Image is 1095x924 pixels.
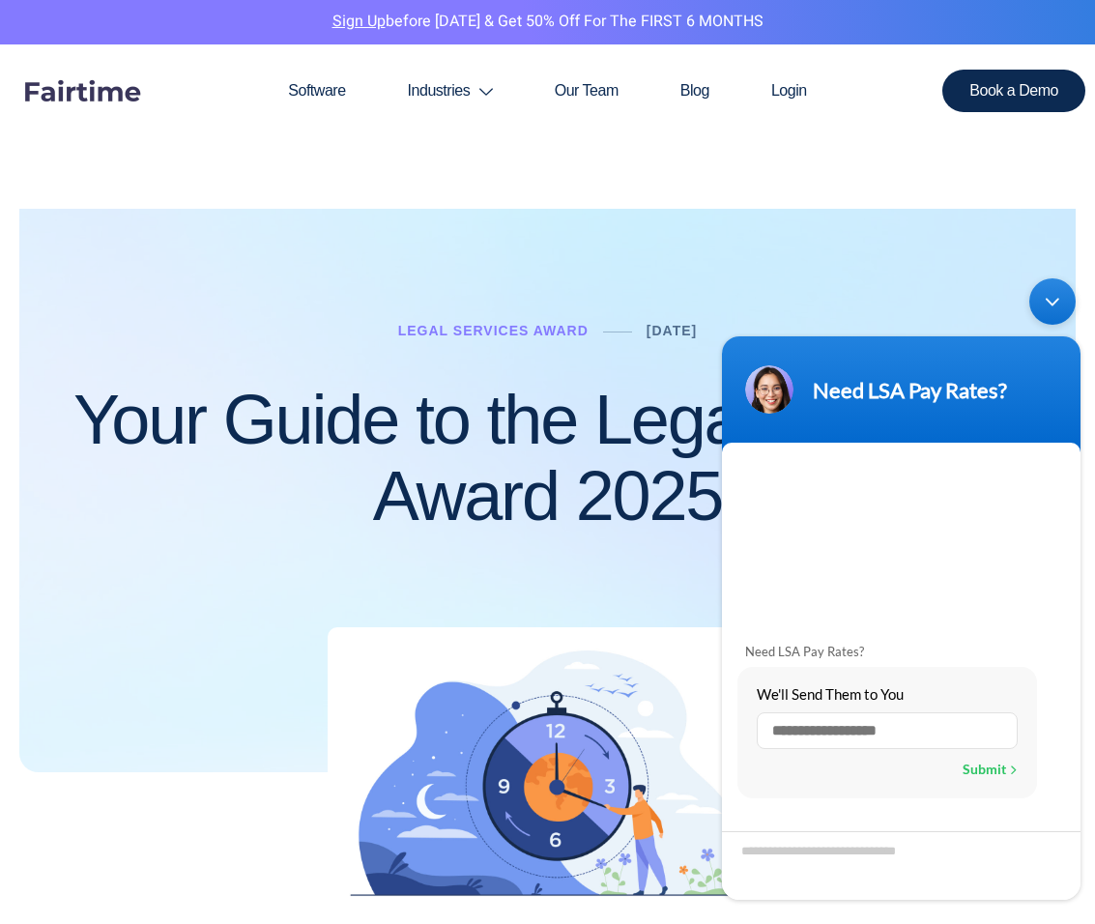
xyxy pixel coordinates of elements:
[14,10,1081,35] p: before [DATE] & Get 50% Off for the FIRST 6 MONTHS
[328,627,767,920] img: choosing the right timesheet features
[740,44,838,137] a: Login
[969,83,1058,99] span: Book a Demo
[257,44,376,137] a: Software
[377,44,524,137] a: Industries
[649,44,740,137] a: Blog
[398,323,589,338] a: Legal Services Award
[942,70,1085,112] a: Book a Demo
[647,323,697,338] a: [DATE]
[39,382,1056,534] h1: Your Guide to the Legal Services Award 2025
[712,269,1090,910] iframe: SalesIQ Chatwindow
[524,44,649,137] a: Our Team
[332,10,386,33] a: Sign Up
